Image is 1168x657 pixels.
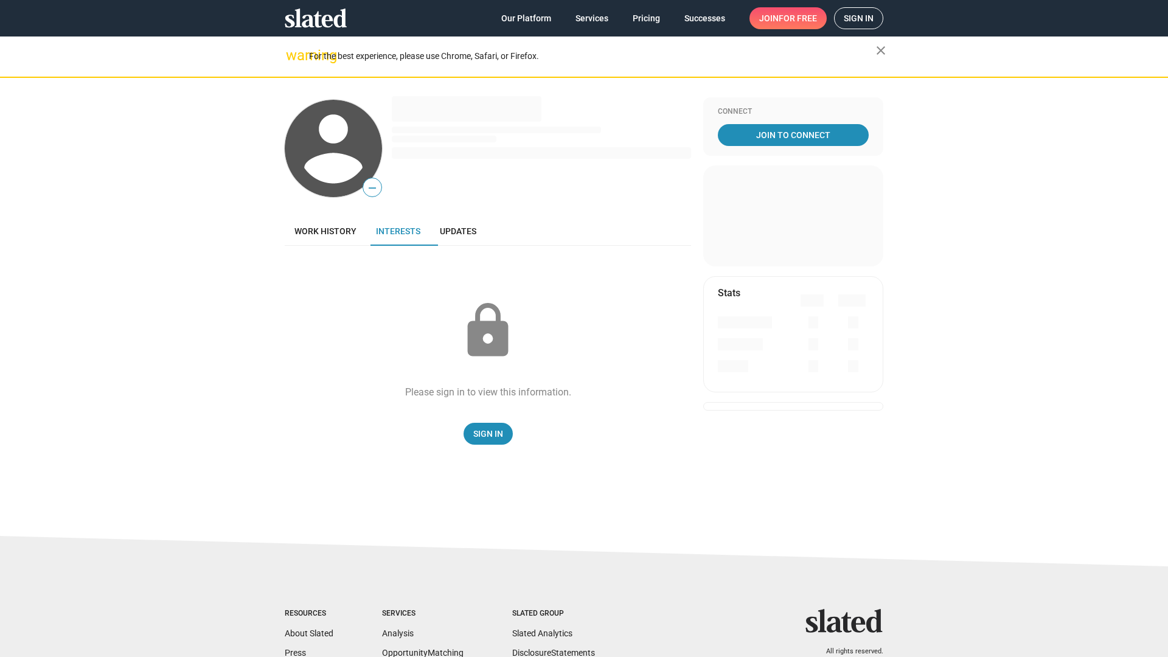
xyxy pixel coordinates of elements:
[718,124,869,146] a: Join To Connect
[718,107,869,117] div: Connect
[718,287,740,299] mat-card-title: Stats
[501,7,551,29] span: Our Platform
[675,7,735,29] a: Successes
[512,609,595,619] div: Slated Group
[623,7,670,29] a: Pricing
[440,226,476,236] span: Updates
[492,7,561,29] a: Our Platform
[285,609,333,619] div: Resources
[759,7,817,29] span: Join
[382,628,414,638] a: Analysis
[405,386,571,398] div: Please sign in to view this information.
[285,628,333,638] a: About Slated
[309,48,876,64] div: For the best experience, please use Chrome, Safari, or Firefox.
[512,628,572,638] a: Slated Analytics
[749,7,827,29] a: Joinfor free
[376,226,420,236] span: Interests
[430,217,486,246] a: Updates
[575,7,608,29] span: Services
[286,48,301,63] mat-icon: warning
[779,7,817,29] span: for free
[874,43,888,58] mat-icon: close
[382,609,464,619] div: Services
[294,226,356,236] span: Work history
[285,217,366,246] a: Work history
[633,7,660,29] span: Pricing
[684,7,725,29] span: Successes
[464,423,513,445] a: Sign In
[834,7,883,29] a: Sign in
[457,301,518,361] mat-icon: lock
[366,217,430,246] a: Interests
[566,7,618,29] a: Services
[363,180,381,196] span: —
[844,8,874,29] span: Sign in
[720,124,866,146] span: Join To Connect
[473,423,503,445] span: Sign In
